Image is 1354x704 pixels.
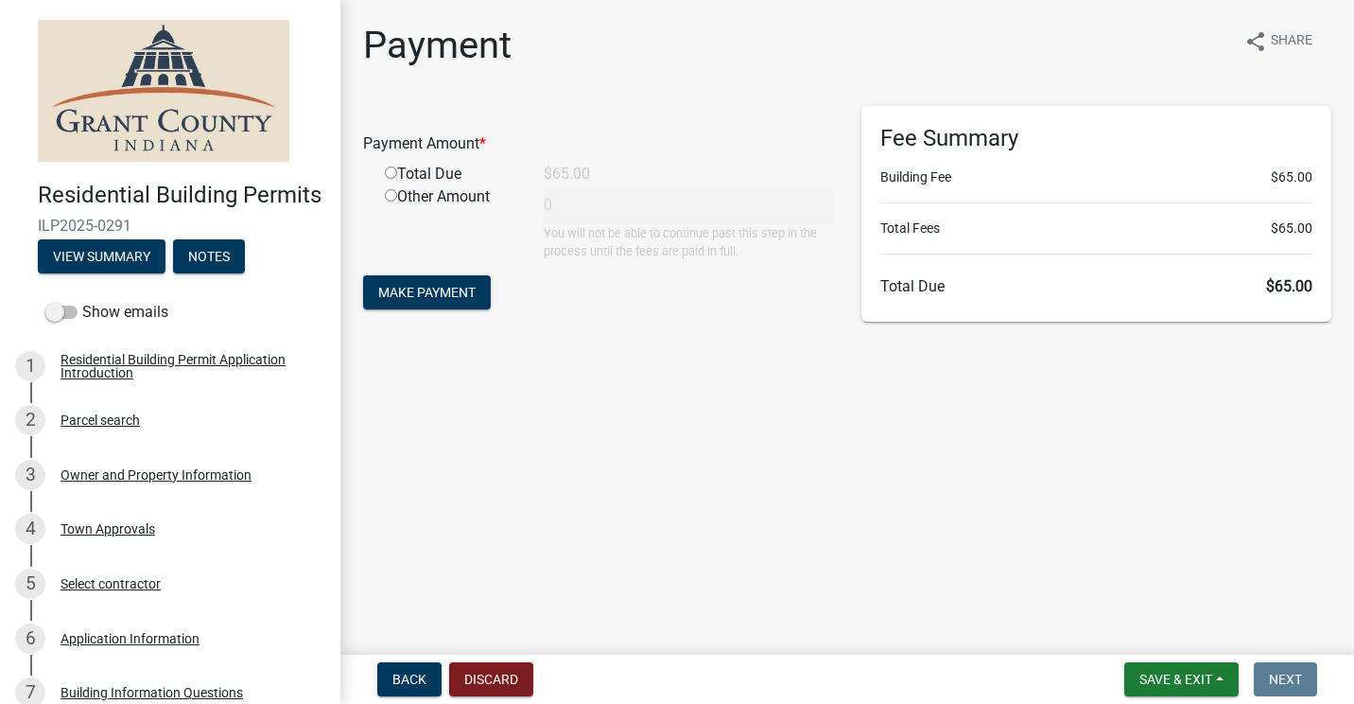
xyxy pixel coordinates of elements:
li: Total Fees [880,219,1312,238]
span: Save & Exit [1139,672,1212,687]
button: Next [1254,662,1317,696]
div: Application Information [61,632,200,645]
button: Notes [173,239,245,273]
div: 4 [15,514,45,544]
div: 1 [15,351,45,381]
button: Back [377,662,442,696]
h6: Total Due [880,277,1312,295]
div: Town Approvals [61,522,155,536]
h4: Residential Building Permits [38,182,325,209]
span: Share [1271,30,1312,53]
span: Next [1269,672,1302,687]
button: Save & Exit [1124,662,1239,696]
i: share [1244,30,1267,53]
li: Building Fee [880,167,1312,187]
div: Building Information Questions [61,686,243,699]
label: Show emails [45,301,168,324]
h6: Fee Summary [880,125,1312,152]
span: Back [392,672,426,687]
span: $65.00 [1271,219,1312,238]
div: Payment Amount [349,132,847,155]
div: Owner and Property Information [61,468,252,482]
span: $65.00 [1271,167,1312,187]
div: Other Amount [371,185,529,260]
span: ILP2025-0291 [38,217,303,235]
wm-modal-confirm: Notes [173,250,245,265]
span: Make Payment [378,285,476,300]
button: shareShare [1229,23,1328,60]
div: Total Due [371,163,529,185]
button: View Summary [38,239,165,273]
div: 5 [15,569,45,599]
div: Select contractor [61,577,161,590]
div: 3 [15,460,45,490]
wm-modal-confirm: Summary [38,250,165,265]
button: Discard [449,662,533,696]
div: 2 [15,405,45,435]
div: Parcel search [61,414,140,427]
div: Residential Building Permit Application Introduction [61,353,310,379]
span: $65.00 [1266,277,1312,295]
h1: Payment [363,23,512,68]
div: 6 [15,624,45,654]
img: Grant County, Indiana [38,20,289,162]
button: Make Payment [363,275,491,309]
